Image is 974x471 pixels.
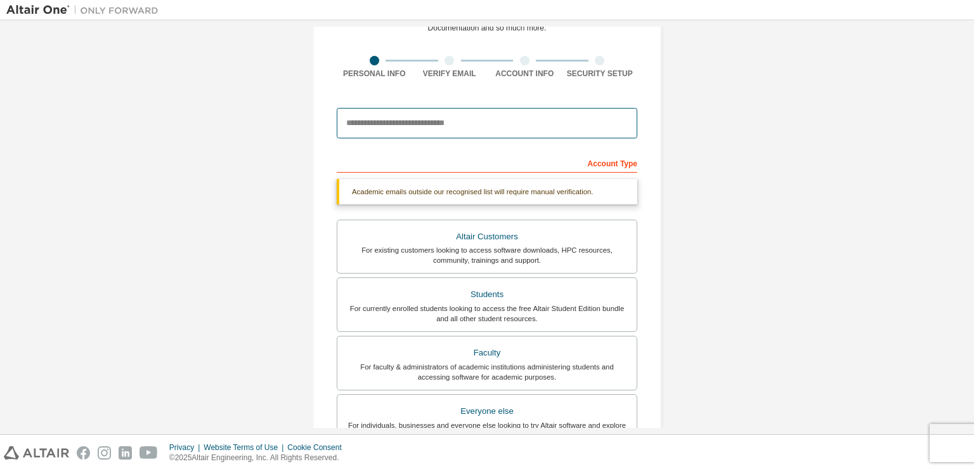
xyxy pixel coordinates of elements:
[337,69,412,79] div: Personal Info
[345,228,629,246] div: Altair Customers
[6,4,165,17] img: Altair One
[345,286,629,303] div: Students
[77,446,90,460] img: facebook.svg
[345,303,629,324] div: For currently enrolled students looking to access the free Altair Student Edition bundle and all ...
[337,179,637,204] div: Academic emails outside our recognised list will require manual verification.
[562,69,638,79] div: Security Setup
[140,446,158,460] img: youtube.svg
[412,69,488,79] div: Verify Email
[345,245,629,265] div: For existing customers looking to access software downloads, HPC resources, community, trainings ...
[487,69,562,79] div: Account Info
[345,344,629,362] div: Faculty
[98,446,111,460] img: instagram.svg
[169,442,204,453] div: Privacy
[337,152,637,173] div: Account Type
[169,453,349,463] p: © 2025 Altair Engineering, Inc. All Rights Reserved.
[119,446,132,460] img: linkedin.svg
[4,446,69,460] img: altair_logo.svg
[204,442,287,453] div: Website Terms of Use
[345,362,629,382] div: For faculty & administrators of academic institutions administering students and accessing softwa...
[345,420,629,441] div: For individuals, businesses and everyone else looking to try Altair software and explore our prod...
[345,402,629,420] div: Everyone else
[287,442,349,453] div: Cookie Consent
